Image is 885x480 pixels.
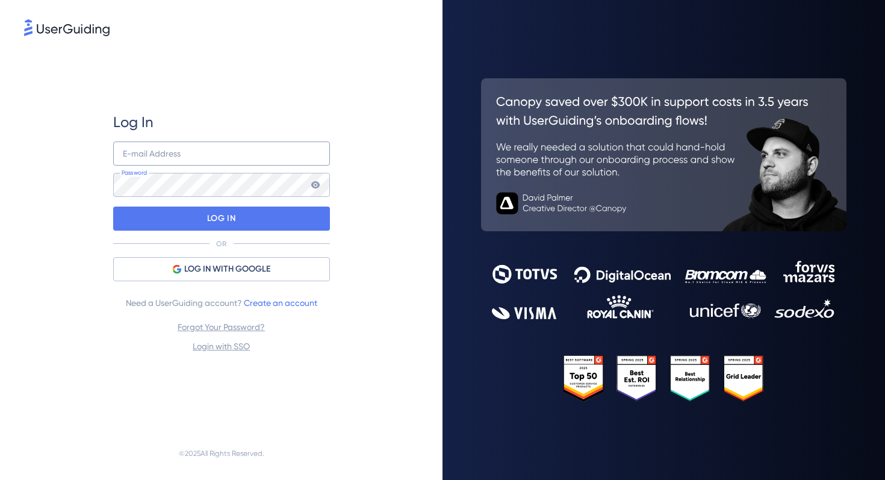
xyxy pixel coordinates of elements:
p: OR [216,239,226,249]
img: 9302ce2ac39453076f5bc0f2f2ca889b.svg [492,261,836,319]
a: Login with SSO [193,341,250,351]
img: 25303e33045975176eb484905ab012ff.svg [564,355,765,401]
img: 8faab4ba6bc7696a72372aa768b0286c.svg [24,19,110,36]
a: Forgot Your Password? [178,322,265,332]
span: LOG IN WITH GOOGLE [184,262,270,276]
a: Create an account [244,298,317,308]
span: Need a UserGuiding account? [126,296,317,310]
span: © 2025 All Rights Reserved. [179,446,264,461]
span: Log In [113,113,154,132]
input: example@company.com [113,142,330,166]
p: LOG IN [207,209,235,228]
img: 26c0aa7c25a843aed4baddd2b5e0fa68.svg [481,78,846,231]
